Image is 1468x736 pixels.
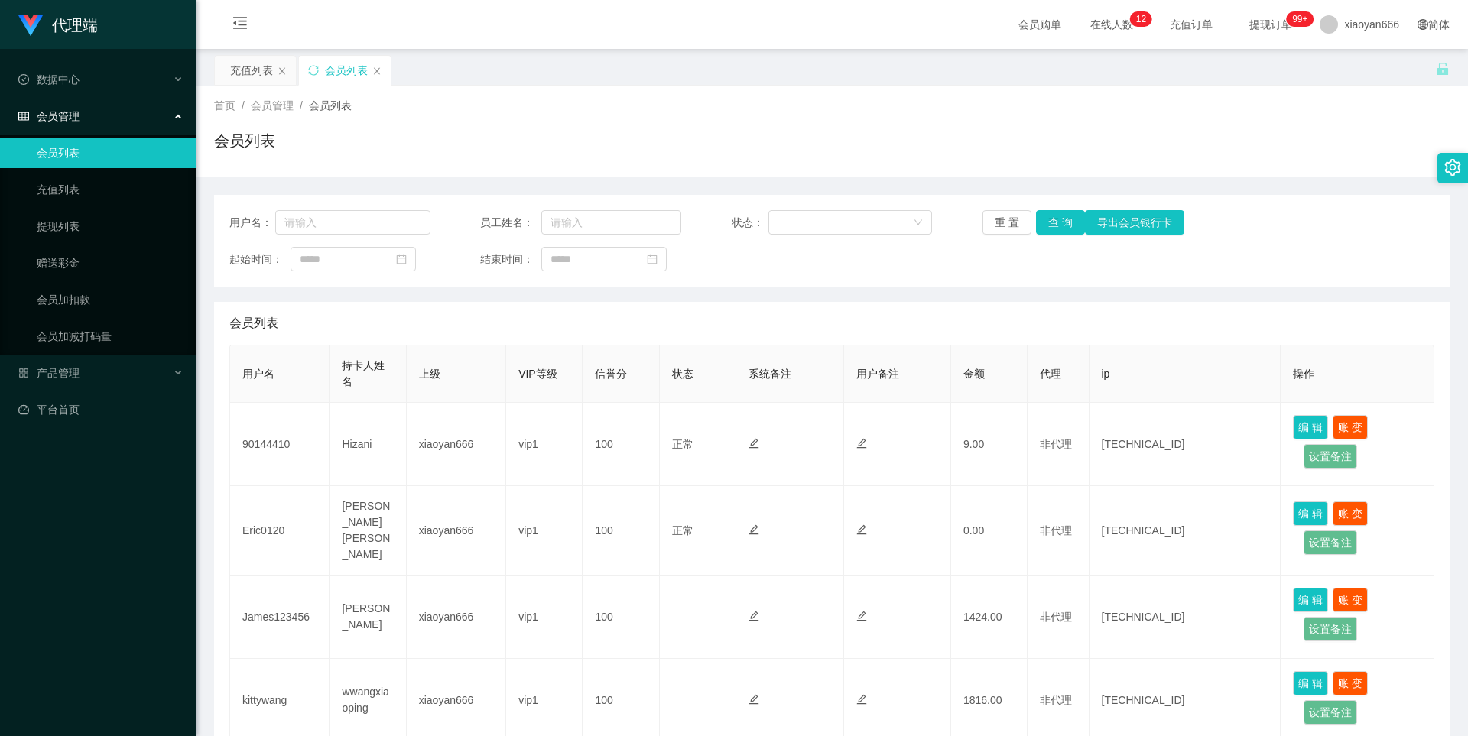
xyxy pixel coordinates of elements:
button: 查 询 [1036,210,1085,235]
div: 充值列表 [230,56,273,85]
td: vip1 [506,576,583,659]
td: xiaoyan666 [407,486,506,576]
span: 数据中心 [18,73,80,86]
td: 90144410 [230,403,330,486]
i: 图标: setting [1444,159,1461,176]
sup: 12 [1130,11,1152,27]
td: 1424.00 [951,576,1028,659]
td: vip1 [506,403,583,486]
i: 图标: table [18,111,29,122]
button: 账 变 [1333,415,1368,439]
span: 首页 [214,99,235,112]
span: 提现订单 [1242,19,1300,30]
span: 系统备注 [749,368,791,380]
span: 用户备注 [856,368,899,380]
td: [TECHNICAL_ID] [1090,403,1281,486]
i: 图标: edit [856,438,867,449]
a: 图标: dashboard平台首页 [18,394,183,425]
span: VIP等级 [518,368,557,380]
button: 编 辑 [1293,588,1328,612]
i: 图标: check-circle-o [18,74,29,85]
h1: 会员列表 [214,129,275,152]
button: 重 置 [982,210,1031,235]
span: ip [1102,368,1110,380]
span: 正常 [672,524,693,537]
sup: 1180 [1286,11,1314,27]
span: 代理 [1040,368,1061,380]
h1: 代理端 [52,1,98,50]
span: 非代理 [1040,438,1072,450]
i: 图标: menu-fold [214,1,266,50]
span: / [242,99,245,112]
a: 会员加扣款 [37,284,183,315]
button: 设置备注 [1304,530,1357,555]
td: 100 [583,576,659,659]
td: [TECHNICAL_ID] [1090,576,1281,659]
td: xiaoyan666 [407,403,506,486]
span: 用户名： [229,215,275,231]
td: 9.00 [951,403,1028,486]
button: 账 变 [1333,671,1368,695]
span: 充值订单 [1162,19,1220,30]
td: xiaoyan666 [407,576,506,659]
span: 员工姓名： [480,215,541,231]
td: [PERSON_NAME] [330,576,406,659]
i: 图标: close [372,66,382,76]
td: Eric0120 [230,486,330,576]
i: 图标: edit [749,438,759,449]
span: 金额 [963,368,985,380]
div: 会员列表 [325,56,368,85]
a: 会员列表 [37,138,183,168]
a: 提现列表 [37,211,183,242]
span: 持卡人姓名 [342,359,385,387]
a: 代理端 [18,18,98,31]
span: 上级 [419,368,440,380]
button: 编 辑 [1293,415,1328,439]
span: 结束时间： [480,251,541,267]
button: 账 变 [1333,588,1368,612]
input: 请输入 [541,210,681,235]
button: 编 辑 [1293,671,1328,695]
i: 图标: edit [749,694,759,705]
td: 100 [583,403,659,486]
span: 状态 [672,368,693,380]
button: 设置备注 [1304,444,1357,469]
span: 会员管理 [18,110,80,122]
td: James123456 [230,576,330,659]
button: 设置备注 [1304,700,1357,725]
span: 在线人数 [1083,19,1141,30]
span: 非代理 [1040,694,1072,706]
i: 图标: appstore-o [18,368,29,378]
i: 图标: down [914,218,923,229]
i: 图标: edit [749,611,759,621]
td: Hizani [330,403,406,486]
span: 操作 [1293,368,1314,380]
td: [TECHNICAL_ID] [1090,486,1281,576]
i: 图标: close [278,66,287,76]
i: 图标: edit [856,611,867,621]
button: 导出会员银行卡 [1085,210,1184,235]
td: 100 [583,486,659,576]
i: 图标: edit [856,524,867,535]
i: 图标: edit [856,694,867,705]
span: 会员列表 [229,314,278,332]
span: 产品管理 [18,367,80,379]
i: 图标: calendar [647,254,658,264]
td: [PERSON_NAME] [PERSON_NAME] [330,486,406,576]
p: 1 [1136,11,1142,27]
button: 账 变 [1333,501,1368,526]
span: 正常 [672,438,693,450]
span: 起始时间： [229,251,291,267]
span: 非代理 [1040,524,1072,537]
input: 请输入 [275,210,430,235]
span: 会员管理 [251,99,294,112]
i: 图标: global [1418,19,1428,30]
i: 图标: sync [308,65,319,76]
span: 信誉分 [595,368,627,380]
span: 状态： [732,215,769,231]
td: vip1 [506,486,583,576]
i: 图标: edit [749,524,759,535]
a: 会员加减打码量 [37,321,183,352]
button: 编 辑 [1293,501,1328,526]
a: 充值列表 [37,174,183,205]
